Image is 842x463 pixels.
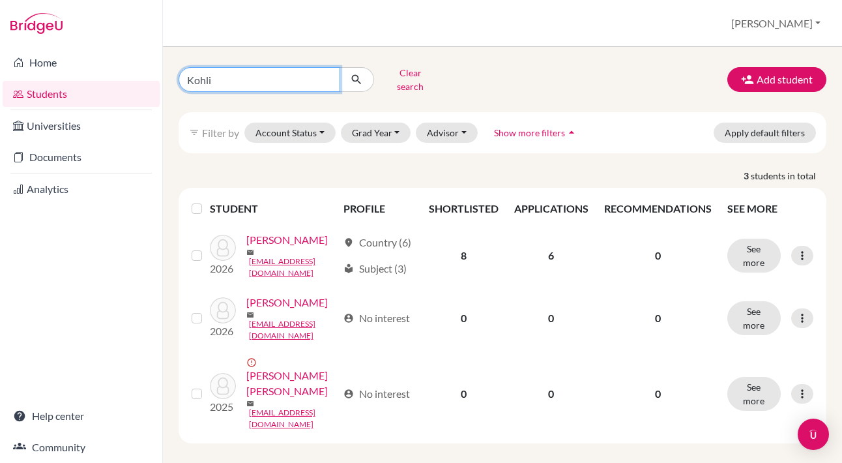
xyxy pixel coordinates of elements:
[179,67,340,92] input: Find student by name...
[336,193,421,224] th: PROFILE
[421,224,506,287] td: 8
[506,224,596,287] td: 6
[189,127,199,138] i: filter_list
[210,235,236,261] img: KOHLI, Devansh
[246,311,254,319] span: mail
[202,127,239,139] span: Filter by
[210,193,336,224] th: STUDENT
[343,237,354,248] span: location_on
[3,403,160,429] a: Help center
[565,126,578,139] i: arrow_drop_up
[246,357,259,368] span: error_outline
[714,123,816,143] button: Apply default filters
[506,287,596,350] td: 0
[416,123,478,143] button: Advisor
[604,310,712,326] p: 0
[727,239,781,273] button: See more
[341,123,411,143] button: Grad Year
[343,310,410,326] div: No interest
[3,50,160,76] a: Home
[249,407,338,430] a: [EMAIL_ADDRESS][DOMAIN_NAME]
[10,13,63,34] img: Bridge-U
[343,389,354,399] span: account_circle
[798,419,829,450] div: Open Intercom Messenger
[343,261,407,276] div: Subject (3)
[727,67,826,92] button: Add student
[727,301,781,335] button: See more
[604,248,712,263] p: 0
[727,377,781,411] button: See more
[744,169,751,183] strong: 3
[343,313,354,323] span: account_circle
[719,193,821,224] th: SEE MORE
[604,386,712,402] p: 0
[725,11,826,36] button: [PERSON_NAME]
[210,399,236,415] p: 2025
[249,256,338,279] a: [EMAIL_ADDRESS][DOMAIN_NAME]
[3,434,160,460] a: Community
[3,144,160,170] a: Documents
[596,193,719,224] th: RECOMMENDATIONS
[246,400,254,408] span: mail
[3,81,160,107] a: Students
[343,235,411,250] div: Country (6)
[751,169,826,183] span: students in total
[246,232,328,248] a: [PERSON_NAME]
[3,176,160,202] a: Analytics
[210,297,236,323] img: KOHLI, Freya
[244,123,336,143] button: Account Status
[506,193,596,224] th: APPLICATIONS
[421,193,506,224] th: SHORTLISTED
[483,123,589,143] button: Show more filtersarrow_drop_up
[343,386,410,402] div: No interest
[246,368,338,399] a: [PERSON_NAME] [PERSON_NAME]
[210,373,236,399] img: SINGH KOHLI, Rysa
[249,318,338,342] a: [EMAIL_ADDRESS][DOMAIN_NAME]
[343,263,354,274] span: local_library
[210,323,236,339] p: 2026
[374,63,446,97] button: Clear search
[421,287,506,350] td: 0
[494,127,565,138] span: Show more filters
[421,350,506,438] td: 0
[246,295,328,310] a: [PERSON_NAME]
[3,113,160,139] a: Universities
[506,350,596,438] td: 0
[246,248,254,256] span: mail
[210,261,236,276] p: 2026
